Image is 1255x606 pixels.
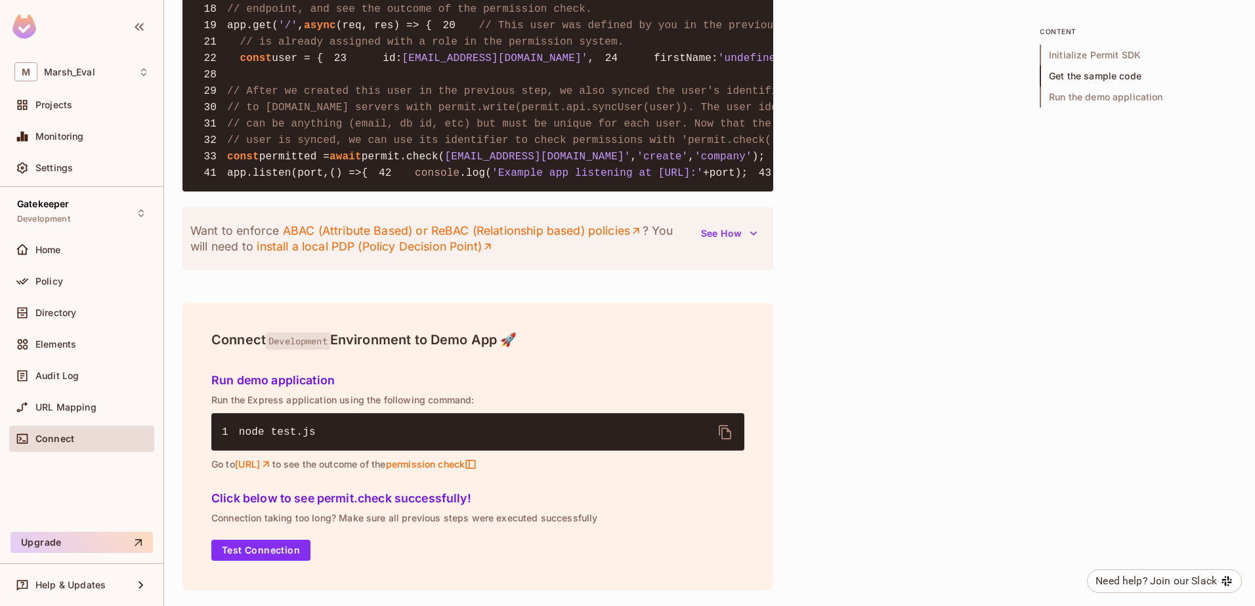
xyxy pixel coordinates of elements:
img: SReyMgAAAABJRU5ErkJggg== [12,14,36,39]
h5: Run demo application [211,374,744,387]
span: await [330,151,362,163]
a: install a local PDP (Policy Decision Point) [257,239,494,254]
span: (req, res) => { [336,20,432,31]
span: [EMAIL_ADDRESS][DOMAIN_NAME]' [402,52,588,64]
span: app.listen(port, [227,167,330,179]
span: // user is synced, we can use its identifier to check permissions with 'permit.check()'. [227,134,790,146]
button: Upgrade [11,532,153,553]
span: '/' [278,20,297,31]
span: : [396,52,402,64]
span: id [383,52,396,64]
span: +port); [703,167,748,179]
p: Run the Express application using the following command: [211,395,744,405]
a: ABAC (Attribute Based) or ReBAC (Relationship based) policies [282,223,642,239]
span: , [587,52,594,64]
p: Go to to see the outcome of the [211,458,744,470]
span: 41 [193,165,227,181]
span: 23 [323,51,357,66]
span: 24 [594,51,628,66]
span: permit.check( [362,151,445,163]
button: See How [693,223,765,244]
span: 1 [222,424,239,440]
span: // can be anything (email, db id, etc) but must be unique for each user. Now that the [227,118,771,130]
span: 30 [193,100,227,115]
span: 22 [193,51,227,66]
span: Gatekeeper [17,199,70,209]
span: // endpoint, and see the outcome of the permission check. [227,3,592,15]
span: const [240,52,272,64]
span: node test.js [239,426,316,438]
span: Get the sample code [1040,66,1237,87]
button: delete [710,416,741,448]
span: 'undefined' [718,52,788,64]
span: 43 [748,165,782,181]
span: 28 [193,67,227,83]
span: Directory [35,308,76,318]
span: 21 [193,34,227,50]
p: Want to enforce ? You will need to [190,223,693,254]
a: [URL] [235,458,272,470]
span: Development [17,214,70,224]
span: [EMAIL_ADDRESS][DOMAIN_NAME]' [445,151,631,163]
span: Policy [35,276,63,287]
span: // After we created this user in the previous step, we also synced the user's identifier [227,85,790,97]
span: Elements [35,339,76,350]
h5: Click below to see permit.check successfully! [211,492,744,505]
span: () => [330,167,362,179]
span: Help & Updates [35,580,106,590]
span: : [712,52,718,64]
span: 'create' [637,151,688,163]
span: ); [752,151,765,163]
span: console [415,167,459,179]
p: Connection taking too long? Make sure all previous steps were executed successfully [211,513,744,523]
span: 33 [193,149,227,165]
span: // This user was defined by you in the previous step and [479,20,838,31]
p: content [1040,26,1237,37]
span: permitted = [259,151,330,163]
div: Need help? Join our Slack [1095,573,1217,589]
span: Audit Log [35,371,79,381]
span: Development [266,333,330,350]
span: 20 [432,18,466,33]
h4: Connect Environment to Demo App 🚀 [211,332,744,348]
button: Test Connection [211,540,310,561]
span: 29 [193,83,227,99]
span: Workspace: Marsh_Eval [44,67,95,77]
span: app.get( [227,20,278,31]
span: .log( [459,167,492,179]
span: 34 [765,149,799,165]
span: // is already assigned with a role in the permission system. [240,36,624,48]
span: , [297,20,304,31]
span: 32 [193,132,227,148]
span: Settings [35,163,73,173]
span: 42 [368,165,402,181]
span: { [362,167,368,179]
span: // to [DOMAIN_NAME] servers with permit.write(permit.api.syncUser(user)). The user identifier [227,102,822,113]
span: , [688,151,694,163]
span: Connect [35,434,74,444]
span: 'Example app listening at [URL]:' [492,167,703,179]
span: Initialize Permit SDK [1040,45,1237,66]
span: const [227,151,259,163]
span: 'company' [694,151,752,163]
span: user = { [272,52,323,64]
span: M [14,62,37,81]
span: Monitoring [35,131,84,142]
span: async [304,20,336,31]
span: 19 [193,18,227,33]
span: 18 [193,1,227,17]
span: 31 [193,116,227,132]
span: Projects [35,100,72,110]
span: Home [35,245,61,255]
span: URL Mapping [35,402,96,413]
span: permission check [385,458,477,470]
span: Run the demo application [1040,87,1237,108]
span: , [630,151,637,163]
span: firstName [654,52,712,64]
